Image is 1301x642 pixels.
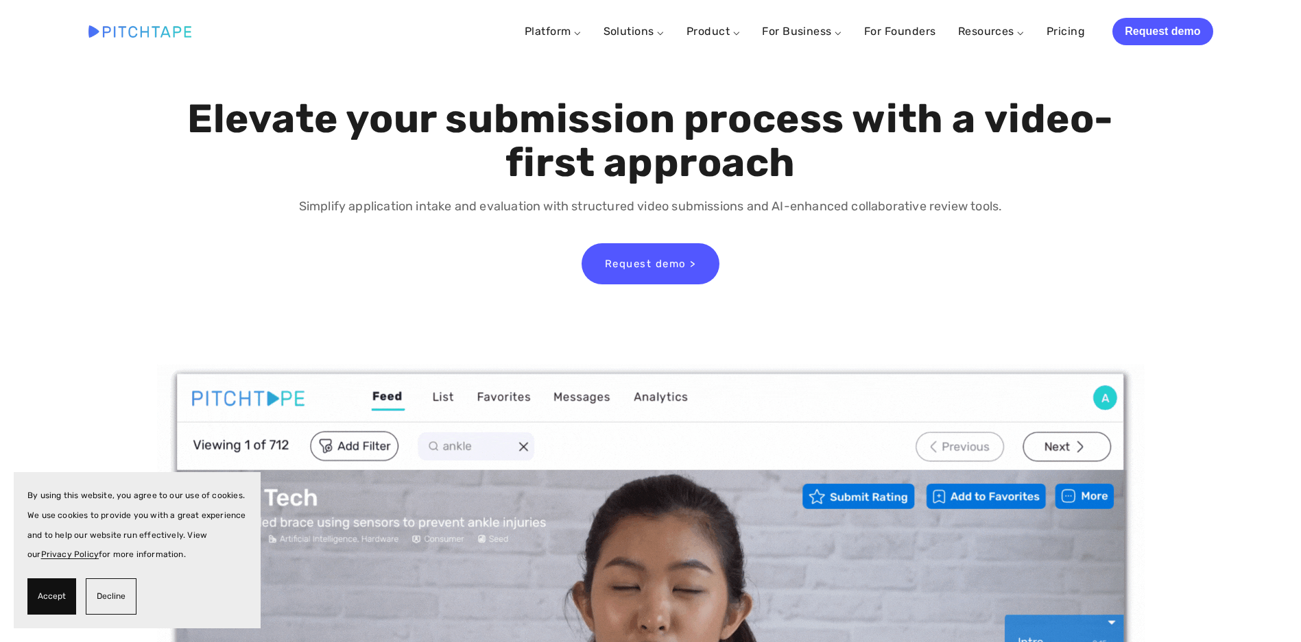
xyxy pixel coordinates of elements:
[604,25,665,38] a: Solutions ⌵
[38,587,66,606] span: Accept
[184,197,1117,217] p: Simplify application intake and evaluation with structured video submissions and AI-enhanced coll...
[525,25,582,38] a: Platform ⌵
[687,25,740,38] a: Product ⌵
[88,25,191,37] img: Pitchtape | Video Submission Management Software
[582,243,719,284] a: Request demo >
[27,486,247,565] p: By using this website, you agree to our use of cookies. We use cookies to provide you with a grea...
[14,472,261,628] section: Cookie banner
[97,587,126,606] span: Decline
[1047,19,1085,44] a: Pricing
[27,578,76,615] button: Accept
[41,550,99,559] a: Privacy Policy
[86,578,136,615] button: Decline
[762,25,842,38] a: For Business ⌵
[184,97,1117,185] h1: Elevate your submission process with a video-first approach
[864,19,936,44] a: For Founders
[958,25,1025,38] a: Resources ⌵
[1112,18,1213,45] a: Request demo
